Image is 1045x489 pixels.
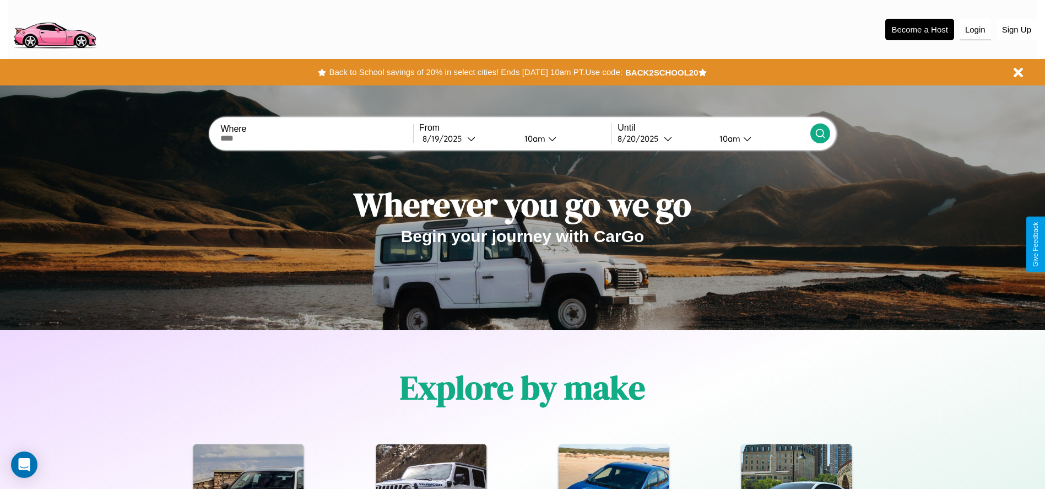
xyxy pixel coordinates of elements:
div: Give Feedback [1032,222,1039,267]
button: Sign Up [997,19,1037,40]
div: 8 / 19 / 2025 [423,133,467,144]
button: Login [960,19,991,40]
button: 10am [711,133,810,144]
div: 10am [519,133,548,144]
button: 10am [516,133,612,144]
img: logo [8,6,101,51]
div: Open Intercom Messenger [11,452,37,478]
div: 8 / 20 / 2025 [618,133,664,144]
button: 8/19/2025 [419,133,516,144]
label: Where [220,124,413,134]
label: Until [618,123,810,133]
button: Become a Host [885,19,954,40]
b: BACK2SCHOOL20 [625,68,699,77]
label: From [419,123,611,133]
div: 10am [714,133,743,144]
button: Back to School savings of 20% in select cities! Ends [DATE] 10am PT.Use code: [326,65,625,80]
h1: Explore by make [400,365,645,410]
